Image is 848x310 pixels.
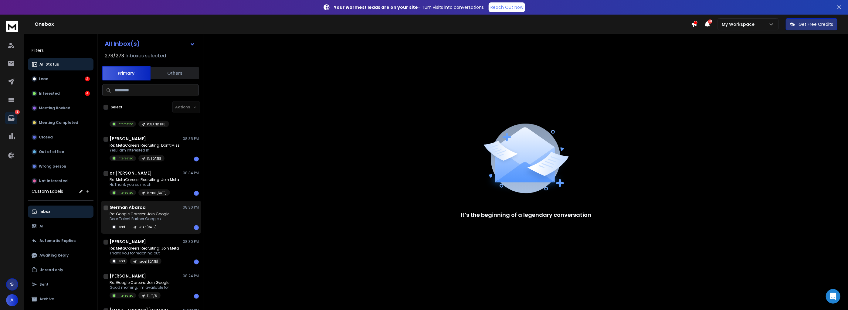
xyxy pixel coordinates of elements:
p: Hi, Thank you so much [110,182,179,187]
p: All Status [39,62,59,67]
p: Sent [39,282,49,287]
div: 2 [85,77,90,81]
h3: Custom Labels [32,188,63,194]
p: Awaiting Reply [39,253,69,258]
button: All Inbox(s) [100,38,200,50]
p: 08:24 PM [183,274,199,278]
button: Not Interested [28,175,93,187]
button: All [28,220,93,232]
p: Interested [117,156,134,161]
button: Primary [102,66,151,80]
button: A [6,294,18,306]
img: logo [6,21,18,32]
p: Out of office [39,149,64,154]
button: Automatic Replies [28,235,93,247]
p: – Turn visits into conversations [334,4,484,10]
p: Automatic Replies [39,238,76,243]
p: Wrong person [39,164,66,169]
button: Interested4 [28,87,93,100]
p: Re: Google Careers: Join Google [110,212,169,216]
strong: Your warmest leads are on your site [334,4,418,10]
h1: [PERSON_NAME] [110,136,146,142]
p: Archive [39,297,54,301]
div: 1 [194,260,199,264]
button: Get Free Credits [786,18,837,30]
h1: Onebox [35,21,691,28]
button: Unread only [28,264,93,276]
div: Open Intercom Messenger [826,289,840,304]
p: Interested [39,91,60,96]
p: Re: MetaCareers Recruiting: Join Meta [110,177,179,182]
p: Re: MetaCareers Recruiting: Don’t Miss [110,143,180,148]
p: Thank you for reaching out. [110,251,179,256]
p: All [39,224,45,229]
p: Good morning, I’m available for [110,285,169,290]
div: 1 [194,191,199,196]
h1: German Abaroa [110,204,146,210]
p: EU 11/8 [147,294,157,298]
p: Israel [DATE] [147,191,166,195]
p: Unread only [39,267,63,272]
p: My Workspace [722,21,757,27]
p: Interested [117,190,134,195]
p: Br Ar [DATE] [138,225,156,230]
p: Get Free Credits [799,21,833,27]
div: 1 [194,294,199,299]
p: Interested [117,122,134,126]
p: Meeting Completed [39,120,78,125]
span: 273 / 273 [105,52,124,60]
p: 08:30 PM [183,205,199,210]
h1: or [PERSON_NAME] [110,170,152,176]
a: Reach Out Now [489,2,525,12]
button: Meeting Completed [28,117,93,129]
button: Lead2 [28,73,93,85]
p: Yes, I am interested in [110,148,180,153]
p: Interested [117,293,134,298]
button: Wrong person [28,160,93,172]
button: Awaiting Reply [28,249,93,261]
p: Meeting Booked [39,106,70,111]
h1: [PERSON_NAME] [110,273,146,279]
p: IN [DATE] [147,156,161,161]
button: Out of office [28,146,93,158]
p: 6 [15,110,20,114]
p: POLAND 11/8 [147,122,165,127]
p: 08:35 PM [183,136,199,141]
p: Re: Google Careers: Join Google [110,280,169,285]
div: 1 [194,157,199,162]
p: It’s the beginning of a legendary conversation [461,211,591,219]
div: 4 [85,91,90,96]
p: Lead [117,259,125,264]
h1: All Inbox(s) [105,41,140,47]
button: Others [151,66,199,80]
p: Closed [39,135,53,140]
p: Inbox [39,209,50,214]
button: Archive [28,293,93,305]
button: Inbox [28,206,93,218]
p: Lead [117,225,125,229]
p: 08:34 PM [183,171,199,175]
span: 50 [708,19,712,24]
button: Closed [28,131,93,143]
div: 1 [194,225,199,230]
h1: [PERSON_NAME] [110,239,146,245]
p: Dear Talent Partner Google x [110,216,169,221]
button: All Status [28,58,93,70]
h3: Filters [28,46,93,55]
p: 08:30 PM [183,239,199,244]
p: Israel [DATE] [138,259,158,264]
button: Meeting Booked [28,102,93,114]
p: Reach Out Now [490,4,523,10]
a: 6 [5,112,17,124]
label: Select [111,105,123,110]
h3: Inboxes selected [125,52,166,60]
button: Sent [28,278,93,291]
p: Lead [39,77,49,81]
p: Not Interested [39,179,68,183]
p: Re: MetaCareers Recruiting: Join Meta [110,246,179,251]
